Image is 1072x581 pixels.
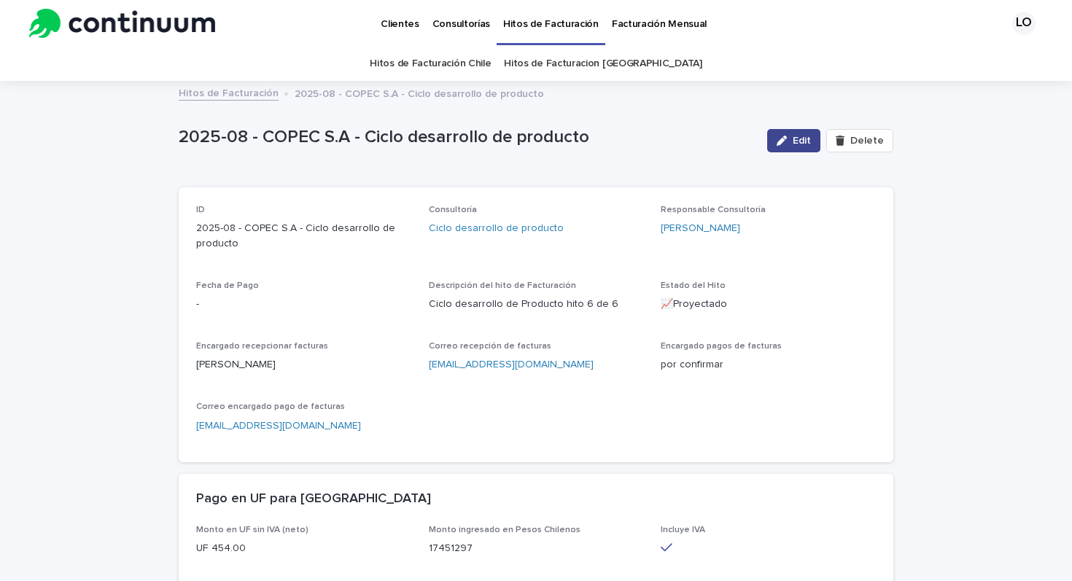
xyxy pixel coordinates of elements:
p: por confirmar [661,357,876,373]
span: Responsable Consultoría [661,206,766,214]
button: Edit [767,129,820,152]
span: Incluye IVA [661,526,705,534]
span: Delete [850,136,884,146]
p: Ciclo desarrollo de Producto hito 6 de 6 [429,297,644,312]
a: Hitos de Facturacion [GEOGRAPHIC_DATA] [504,47,702,81]
p: 17451297 [429,541,644,556]
a: Hitos de Facturación Chile [370,47,491,81]
span: ID [196,206,205,214]
span: Fecha de Pago [196,281,259,290]
h2: Pago en UF para [GEOGRAPHIC_DATA] [196,491,431,507]
span: Monto ingresado en Pesos Chilenos [429,526,580,534]
p: 2025-08 - COPEC S.A - Ciclo desarrollo de producto [196,221,411,251]
div: LO [1012,12,1036,35]
p: 📈Proyectado [661,297,876,312]
a: [EMAIL_ADDRESS][DOMAIN_NAME] [429,359,594,370]
a: Hitos de Facturación [179,84,279,101]
button: Delete [826,129,893,152]
p: [PERSON_NAME] [196,357,411,373]
a: [PERSON_NAME] [661,221,740,236]
span: Estado del Hito [661,281,726,290]
span: Monto en UF sin IVA (neto) [196,526,308,534]
span: Encargado pagos de facturas [661,342,782,351]
span: Encargado recepcionar facturas [196,342,328,351]
p: 2025-08 - COPEC S.A - Ciclo desarrollo de producto [295,85,544,101]
p: 2025-08 - COPEC S.A - Ciclo desarrollo de producto [179,127,756,148]
span: Edit [793,136,811,146]
span: Descripción del hito de Facturación [429,281,576,290]
p: UF 454.00 [196,541,411,556]
span: Consultoría [429,206,477,214]
span: Correo encargado pago de facturas [196,402,345,411]
img: tu8iVZLBSFSnlyF4Um45 [29,9,215,38]
a: Ciclo desarrollo de producto [429,221,564,236]
span: Correo recepción de facturas [429,342,551,351]
a: [EMAIL_ADDRESS][DOMAIN_NAME] [196,421,361,431]
p: - [196,297,411,312]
